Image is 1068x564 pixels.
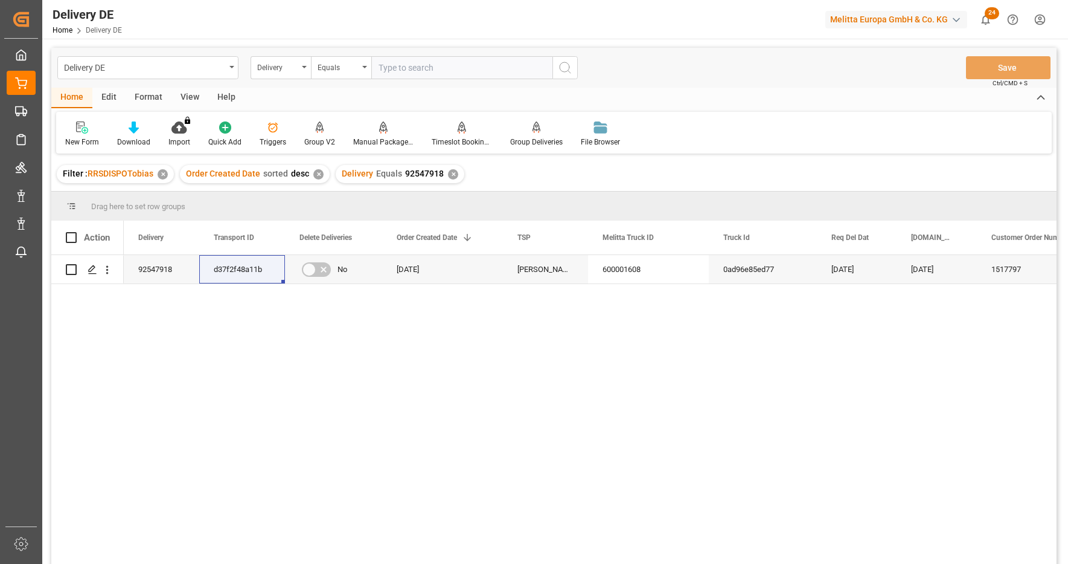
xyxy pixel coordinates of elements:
[311,56,371,79] button: open menu
[171,88,208,108] div: View
[831,233,869,242] span: Req Del Dat
[92,88,126,108] div: Edit
[51,255,124,284] div: Press SPACE to select this row.
[603,233,654,242] span: Melitta Truck ID
[117,137,150,147] div: Download
[552,56,578,79] button: search button
[825,8,972,31] button: Melitta Europa GmbH & Co. KG
[186,169,260,178] span: Order Created Date
[313,169,324,180] div: ✕
[208,137,241,147] div: Quick Add
[382,255,503,284] div: [DATE]
[263,169,288,178] span: sorted
[51,88,92,108] div: Home
[65,137,99,147] div: New Form
[304,137,335,147] div: Group V2
[208,88,245,108] div: Help
[405,169,444,178] span: 92547918
[517,233,531,242] span: TSP
[318,59,359,73] div: Equals
[376,169,402,178] span: Equals
[214,233,254,242] span: Transport ID
[432,137,492,147] div: Timeslot Booking Report
[972,6,999,33] button: show 24 new notifications
[581,137,620,147] div: File Browser
[397,233,457,242] span: Order Created Date
[158,169,168,180] div: ✕
[723,233,750,242] span: Truck Id
[84,232,110,243] div: Action
[64,59,225,74] div: Delivery DE
[57,56,238,79] button: open menu
[199,255,285,284] div: d37f2f48a11b
[448,169,458,180] div: ✕
[510,137,563,147] div: Group Deliveries
[817,255,897,284] div: [DATE]
[353,137,414,147] div: Manual Package TypeDetermination
[966,56,1050,79] button: Save
[897,255,977,284] div: [DATE]
[124,255,199,284] div: 92547918
[999,6,1026,33] button: Help Center
[342,169,373,178] span: Delivery
[138,233,164,242] span: Delivery
[251,56,311,79] button: open menu
[503,255,588,284] div: [PERSON_NAME] DE
[993,79,1028,88] span: Ctrl/CMD + S
[825,11,967,28] div: Melitta Europa GmbH & Co. KG
[53,5,122,24] div: Delivery DE
[709,255,817,284] div: 0ad96e85ed77
[299,233,352,242] span: Delete Deliveries
[53,26,72,34] a: Home
[63,169,88,178] span: Filter :
[337,256,347,284] span: No
[291,169,309,178] span: desc
[88,169,153,178] span: RRSDISPOTobias
[257,59,298,73] div: Delivery
[126,88,171,108] div: Format
[911,233,951,242] span: [DOMAIN_NAME] Dat
[985,7,999,19] span: 24
[91,202,185,211] span: Drag here to set row groups
[588,255,709,284] div: 600001608
[371,56,552,79] input: Type to search
[260,137,286,147] div: Triggers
